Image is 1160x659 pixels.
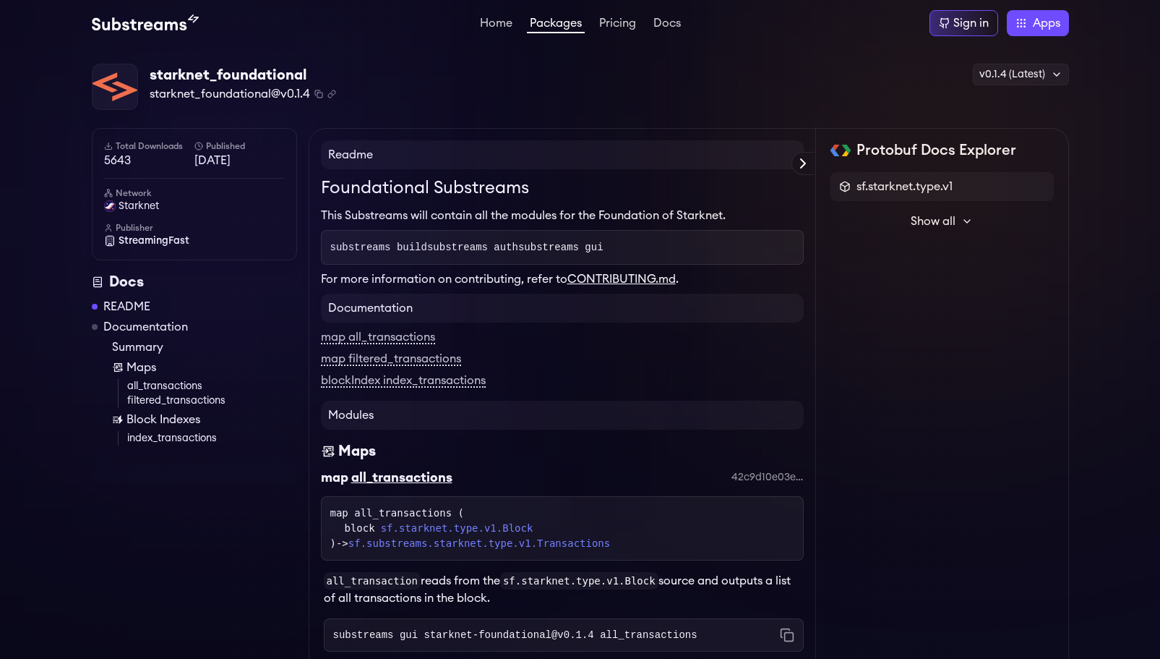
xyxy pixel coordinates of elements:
a: Sign in [929,10,998,36]
a: sf.substreams.starknet.type.v1.Transactions [348,537,610,549]
button: Copy command to clipboard [780,628,794,642]
p: reads from the source and outputs a list of all transactions in the block. [324,572,804,607]
a: Summary [112,339,297,356]
img: Maps icon [321,441,335,462]
div: map [321,467,348,488]
h6: Total Downloads [104,140,194,152]
span: StreamingFast [119,234,189,248]
div: Docs [92,272,297,292]
a: map filtered_transactions [321,353,461,366]
a: Maps [112,359,297,376]
a: README [103,298,150,315]
button: Show all [830,207,1054,236]
img: Map icon [112,362,124,373]
img: Protobuf [830,145,851,156]
a: Docs [650,17,684,32]
h1: Foundational Substreams [321,175,804,201]
p: For more information on contributing, refer to . [321,271,804,288]
span: substreams gui [518,242,603,253]
h6: Published [194,140,285,152]
a: filtered_transactions [127,394,297,408]
a: blockIndex index_transactions [321,375,486,388]
a: Home [477,17,515,32]
a: sf.starknet.type.v1.Block [381,521,533,536]
span: -> [336,537,610,549]
a: CONTRIBUTING.md [567,273,676,285]
a: map all_transactions [321,331,435,344]
a: all_transactions [127,379,297,394]
span: substreams auth [427,242,518,253]
button: Copy .spkg link to clipboard [327,90,336,98]
h4: Modules [321,401,804,430]
img: Substream's logo [92,14,199,32]
code: all_transaction [324,572,421,590]
span: starknet [119,199,159,213]
span: Apps [1033,14,1060,32]
h4: Readme [321,140,804,169]
div: 42c9d10e03e01d102bbdde8a986c49e61ecd423f [731,470,804,485]
div: map all_transactions ( ) [330,506,794,551]
a: Packages [527,17,585,33]
div: block [345,521,794,536]
div: Sign in [953,14,989,32]
span: 5643 [104,152,194,169]
code: sf.starknet.type.v1.Block [500,572,658,590]
a: Block Indexes [112,411,297,428]
h6: Publisher [104,222,285,234]
button: Copy package name and version [314,90,323,98]
a: Documentation [103,318,188,336]
span: sf.starknet.type.v1 [856,178,953,195]
a: StreamingFast [104,234,285,248]
h6: Network [104,187,285,199]
div: all_transactions [351,467,452,488]
a: starknet [104,199,285,213]
div: v0.1.4 (Latest) [973,64,1069,85]
a: Pricing [596,17,639,32]
div: Maps [338,441,376,462]
code: substreams gui starknet-foundational@v0.1.4 all_transactions [333,628,697,642]
a: index_transactions [127,431,297,446]
span: [DATE] [194,152,285,169]
p: This Substreams will contain all the modules for the Foundation of Starknet. [321,207,804,224]
img: starknet [104,200,116,212]
img: Block Index icon [112,414,124,425]
div: starknet_foundational [150,65,336,85]
img: Package Logo [93,64,137,109]
span: starknet_foundational@v0.1.4 [150,85,310,103]
span: substreams build [330,242,427,253]
h2: Protobuf Docs Explorer [856,140,1016,161]
span: Show all [911,213,955,230]
h4: Documentation [321,294,804,323]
